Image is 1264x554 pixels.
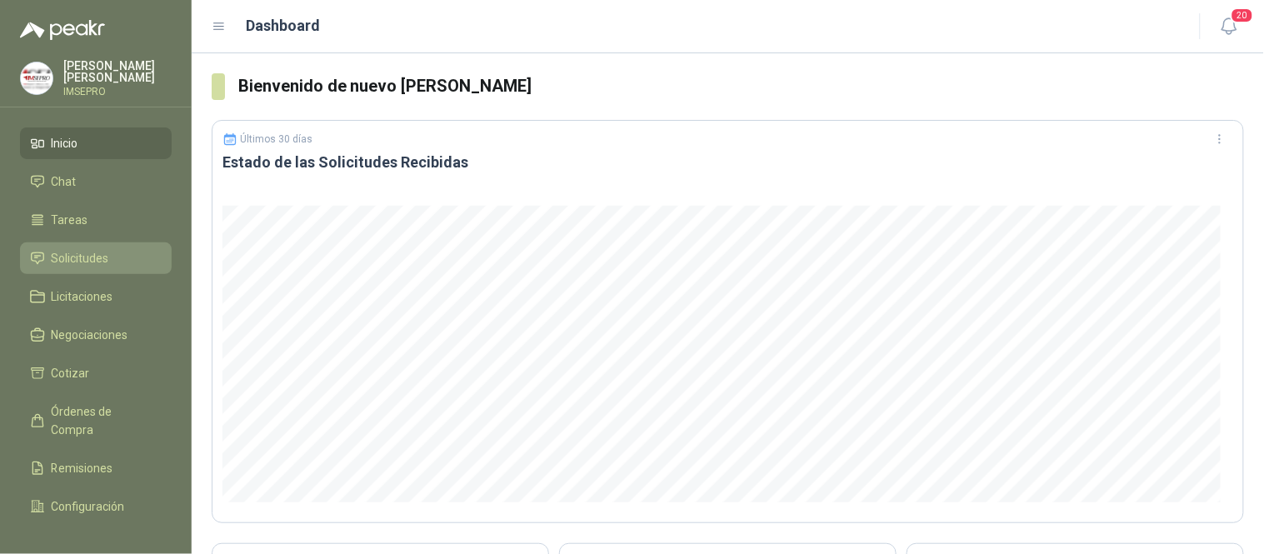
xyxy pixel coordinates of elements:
p: [PERSON_NAME] [PERSON_NAME] [63,60,172,83]
a: Cotizar [20,357,172,389]
h1: Dashboard [247,14,321,37]
a: Inicio [20,127,172,159]
a: Configuración [20,491,172,522]
a: Chat [20,166,172,197]
a: Licitaciones [20,281,172,312]
span: Solicitudes [52,249,109,267]
a: Órdenes de Compra [20,396,172,446]
a: Negociaciones [20,319,172,351]
span: Cotizar [52,364,90,382]
span: Órdenes de Compra [52,402,156,439]
img: Logo peakr [20,20,105,40]
a: Tareas [20,204,172,236]
a: Remisiones [20,452,172,484]
span: Remisiones [52,459,113,477]
span: 20 [1231,7,1254,23]
span: Tareas [52,211,88,229]
span: Negociaciones [52,326,128,344]
span: Chat [52,172,77,191]
p: IMSEPRO [63,87,172,97]
button: 20 [1214,12,1244,42]
span: Licitaciones [52,287,113,306]
img: Company Logo [21,62,52,94]
p: Últimos 30 días [241,133,313,145]
a: Solicitudes [20,242,172,274]
span: Inicio [52,134,78,152]
h3: Bienvenido de nuevo [PERSON_NAME] [238,73,1244,99]
span: Configuración [52,497,125,516]
h3: Estado de las Solicitudes Recibidas [222,152,1233,172]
